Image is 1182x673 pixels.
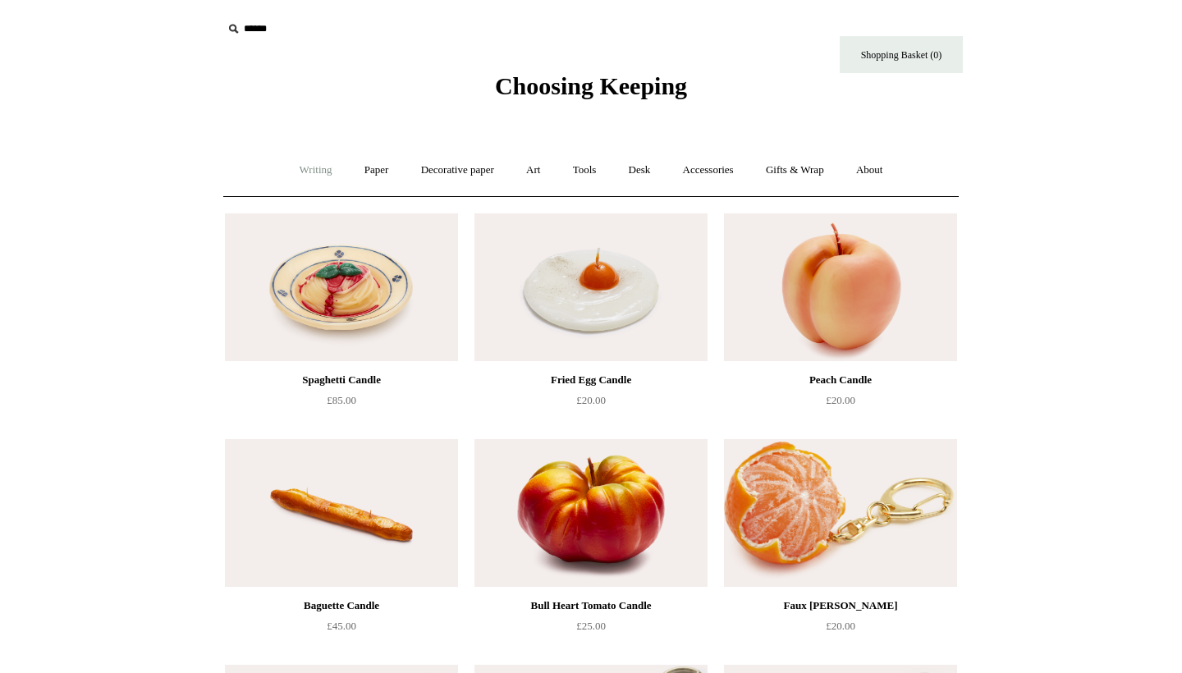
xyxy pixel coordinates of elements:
[479,370,703,390] div: Fried Egg Candle
[826,394,855,406] span: £20.00
[511,149,555,192] a: Art
[229,370,454,390] div: Spaghetti Candle
[229,596,454,616] div: Baguette Candle
[474,370,708,437] a: Fried Egg Candle £20.00
[350,149,404,192] a: Paper
[724,213,957,361] img: Peach Candle
[474,439,708,587] a: Bull Heart Tomato Candle Bull Heart Tomato Candle
[728,370,953,390] div: Peach Candle
[826,620,855,632] span: £20.00
[285,149,347,192] a: Writing
[474,213,708,361] a: Fried Egg Candle Fried Egg Candle
[327,394,356,406] span: £85.00
[576,620,606,632] span: £25.00
[728,596,953,616] div: Faux [PERSON_NAME]
[724,439,957,587] a: Faux Clementine Keyring Faux Clementine Keyring
[495,72,687,99] span: Choosing Keeping
[558,149,612,192] a: Tools
[327,620,356,632] span: £45.00
[474,439,708,587] img: Bull Heart Tomato Candle
[668,149,749,192] a: Accessories
[479,596,703,616] div: Bull Heart Tomato Candle
[225,370,458,437] a: Spaghetti Candle £85.00
[724,596,957,663] a: Faux [PERSON_NAME] £20.00
[576,394,606,406] span: £20.00
[225,213,458,361] a: Spaghetti Candle Spaghetti Candle
[495,85,687,97] a: Choosing Keeping
[225,439,458,587] a: Baguette Candle Baguette Candle
[406,149,509,192] a: Decorative paper
[614,149,666,192] a: Desk
[751,149,839,192] a: Gifts & Wrap
[225,596,458,663] a: Baguette Candle £45.00
[841,149,898,192] a: About
[724,439,957,587] img: Faux Clementine Keyring
[724,370,957,437] a: Peach Candle £20.00
[474,213,708,361] img: Fried Egg Candle
[225,213,458,361] img: Spaghetti Candle
[225,439,458,587] img: Baguette Candle
[840,36,963,73] a: Shopping Basket (0)
[724,213,957,361] a: Peach Candle Peach Candle
[474,596,708,663] a: Bull Heart Tomato Candle £25.00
